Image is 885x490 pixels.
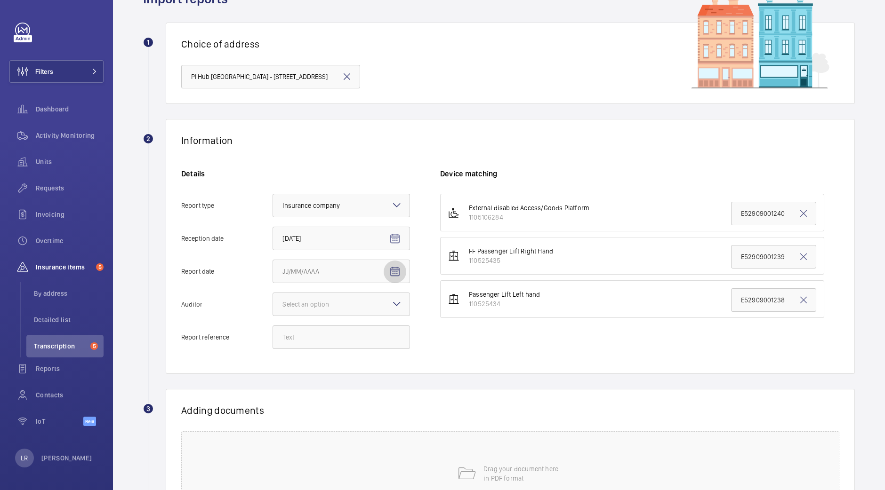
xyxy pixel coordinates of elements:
[384,261,406,283] button: Open calendar
[36,183,104,193] span: Requests
[469,299,540,308] div: 110525434
[483,464,563,483] p: Drag your document here in PDF format
[448,207,459,218] img: platform_lift.svg
[440,169,839,179] h6: Device matching
[83,417,96,426] span: Beta
[181,301,273,308] span: Auditor
[181,38,839,50] h1: Choice of address
[384,228,406,250] button: Open calendar
[90,342,98,350] span: 5
[36,131,104,140] span: Activity Monitoring
[35,67,53,76] span: Filters
[144,134,153,143] div: 2
[34,289,104,298] span: By address
[36,210,104,219] span: Invoicing
[469,290,540,299] div: Passenger Lift Left hand
[34,341,87,351] span: Transcription
[273,227,410,250] input: Reception dateOpen calendar
[469,213,589,222] div: 1105106284
[181,235,273,242] span: Reception date
[181,202,273,209] span: Report type
[36,236,104,245] span: Overtime
[469,203,589,213] div: External disabled Access/Goods Platform
[273,325,410,349] input: Report reference
[41,453,92,463] p: [PERSON_NAME]
[181,404,839,416] h1: Adding documents
[96,263,104,271] span: 5
[144,404,153,413] div: 3
[731,202,816,225] input: Ref. appearing on the document
[282,300,353,309] div: Select an option
[448,293,459,305] img: elevator.svg
[34,315,104,324] span: Detailed list
[731,245,816,269] input: Ref. appearing on the document
[36,157,104,166] span: Units
[731,288,816,312] input: Ref. appearing on the document
[36,262,92,272] span: Insurance items
[181,169,410,179] h6: Details
[181,65,360,88] input: Type the address
[469,256,553,265] div: 110525435
[448,250,459,261] img: elevator.svg
[36,364,104,373] span: Reports
[181,334,273,340] span: Report reference
[469,246,553,256] div: FF Passenger Lift Right Hand
[21,453,28,463] p: LR
[273,260,410,283] input: Report dateOpen calendar
[36,104,104,114] span: Dashboard
[181,134,233,146] h1: Information
[282,202,340,209] span: Insurance company
[36,390,104,400] span: Contacts
[36,417,83,426] span: IoT
[9,60,104,83] button: Filters
[144,38,153,47] div: 1
[181,268,273,275] span: Report date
